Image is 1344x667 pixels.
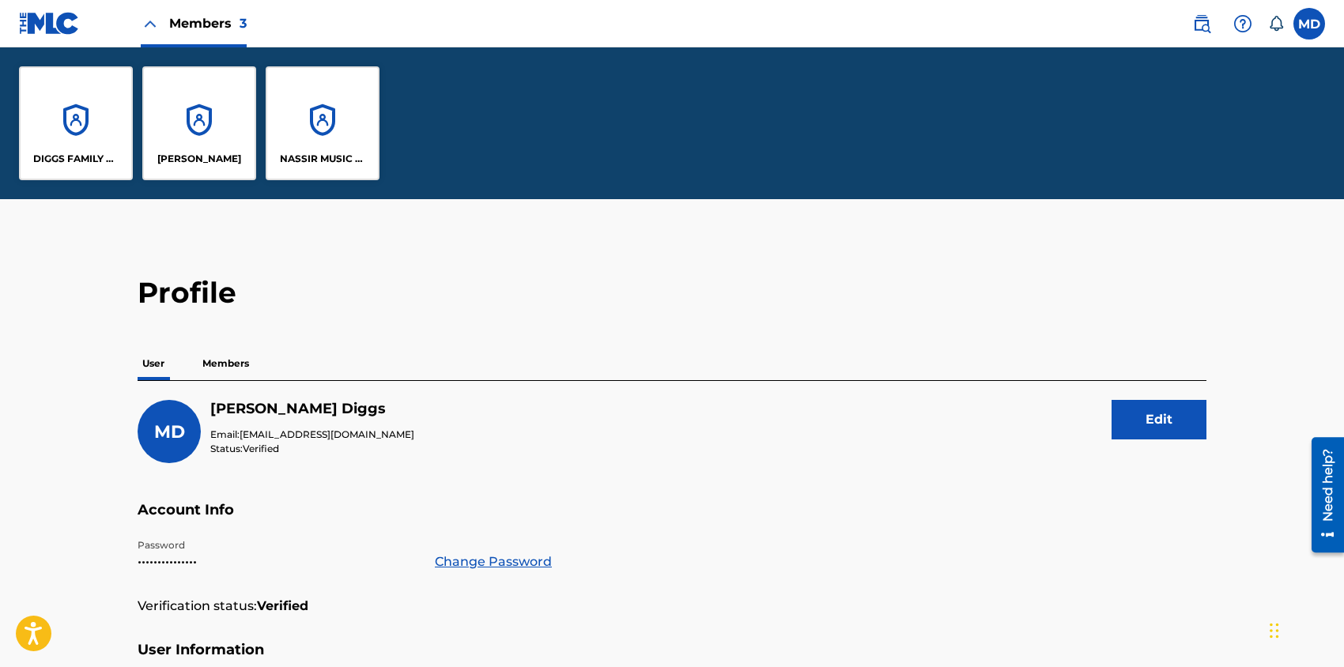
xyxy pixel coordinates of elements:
span: [EMAIL_ADDRESS][DOMAIN_NAME] [240,428,414,440]
span: 3 [240,16,247,31]
span: Verified [243,443,279,454]
div: Drag [1270,607,1279,654]
p: DIGGS FAMILY MUSIC [33,152,119,166]
p: ••••••••••••••• [138,552,416,571]
p: Mitchell Diggs [157,152,241,166]
h5: Account Info [138,501,1206,538]
p: Verification status: [138,597,257,616]
div: Help [1227,8,1259,40]
img: Close [141,14,160,33]
div: Notifications [1268,16,1284,32]
a: AccountsDIGGS FAMILY MUSIC [19,66,133,180]
span: MD [154,421,185,443]
a: Public Search [1186,8,1218,40]
h2: Profile [138,275,1206,311]
iframe: Resource Center [1300,431,1344,559]
p: Status: [210,442,414,456]
img: search [1192,14,1211,33]
strong: Verified [257,597,308,616]
p: User [138,347,169,380]
img: MLC Logo [19,12,80,35]
h5: Mitchell Diggs [210,400,414,418]
p: Members [198,347,254,380]
p: NASSIR MUSIC INC [280,152,366,166]
a: Accounts[PERSON_NAME] [142,66,256,180]
p: Password [138,538,416,552]
img: help [1233,14,1252,33]
button: Edit [1112,400,1206,439]
span: Members [169,14,247,32]
iframe: Chat Widget [1265,591,1344,667]
a: Change Password [435,552,552,571]
a: AccountsNASSIR MUSIC INC [266,66,379,180]
div: User Menu [1293,8,1325,40]
p: Email: [210,428,414,442]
